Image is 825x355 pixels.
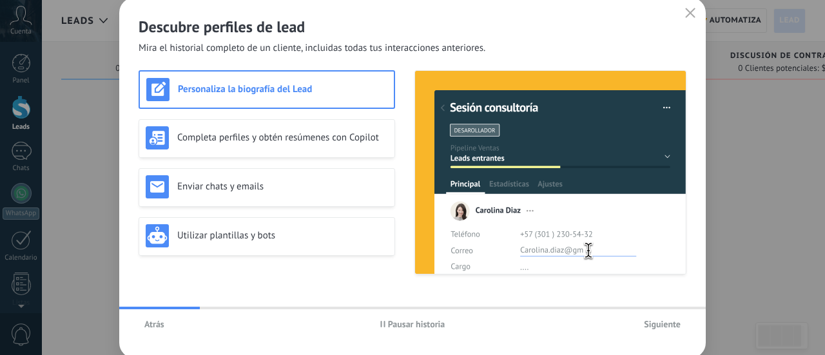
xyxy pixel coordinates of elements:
[177,180,388,193] h3: Enviar chats y emails
[139,42,485,55] span: Mira el historial completo de un cliente, incluidas todas tus interacciones anteriores.
[388,320,445,329] span: Pausar historia
[374,314,451,334] button: Pausar historia
[177,131,388,144] h3: Completa perfiles y obtén resúmenes con Copilot
[144,320,164,329] span: Atrás
[139,17,686,37] h2: Descubre perfiles de lead
[644,320,681,329] span: Siguiente
[638,314,686,334] button: Siguiente
[139,314,170,334] button: Atrás
[177,229,388,242] h3: Utilizar plantillas y bots
[178,83,387,95] h3: Personaliza la biografía del Lead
